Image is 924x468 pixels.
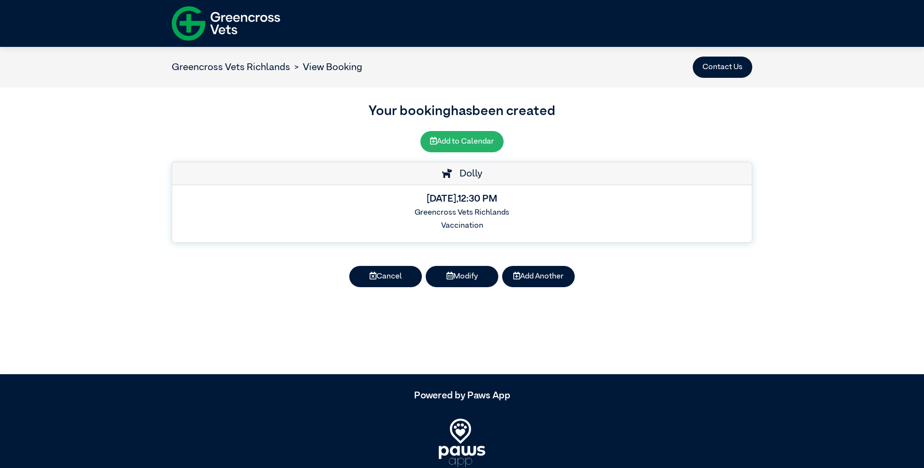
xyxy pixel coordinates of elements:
[172,390,752,401] h5: Powered by Paws App
[290,60,362,74] li: View Booking
[426,266,498,287] button: Modify
[420,131,504,152] button: Add to Calendar
[349,266,422,287] button: Cancel
[172,62,290,72] a: Greencross Vets Richlands
[180,193,744,205] h5: [DATE] , 12:30 PM
[439,419,485,467] img: PawsApp
[172,60,362,74] nav: breadcrumb
[180,221,744,231] h6: Vaccination
[172,101,752,121] h3: Your booking has been created
[180,208,744,218] h6: Greencross Vets Richlands
[455,169,482,178] span: Dolly
[502,266,575,287] button: Add Another
[172,2,280,44] img: f-logo
[693,57,752,78] button: Contact Us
